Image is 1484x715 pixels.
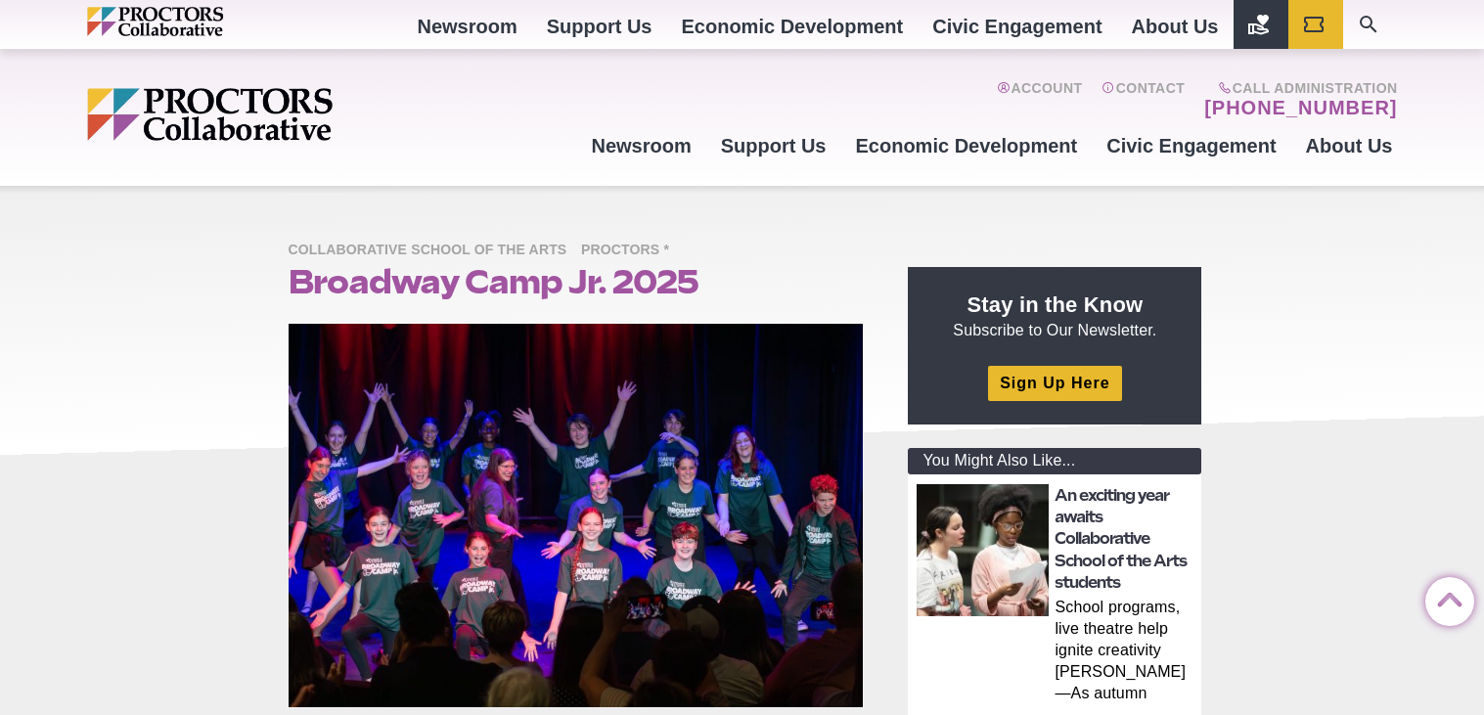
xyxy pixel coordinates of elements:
[967,292,1144,317] strong: Stay in the Know
[706,119,841,172] a: Support Us
[1198,80,1397,96] span: Call Administration
[931,290,1178,341] p: Subscribe to Our Newsletter.
[1291,119,1408,172] a: About Us
[1425,578,1464,617] a: Back to Top
[917,484,1049,616] img: thumbnail: An exciting year awaits Collaborative School of the Arts students
[289,263,864,300] h1: Broadway Camp Jr. 2025
[87,88,483,141] img: Proctors logo
[908,448,1201,474] div: You Might Also Like...
[289,241,577,257] a: Collaborative School of the Arts
[841,119,1093,172] a: Economic Development
[1204,96,1397,119] a: [PHONE_NUMBER]
[576,119,705,172] a: Newsroom
[581,239,679,263] span: Proctors *
[1092,119,1290,172] a: Civic Engagement
[289,239,577,263] span: Collaborative School of the Arts
[87,7,307,36] img: Proctors logo
[1055,597,1195,708] p: School programs, live theatre help ignite creativity [PERSON_NAME]—As autumn creeps in and classe...
[1055,486,1187,593] a: An exciting year awaits Collaborative School of the Arts students
[988,366,1121,400] a: Sign Up Here
[581,241,679,257] a: Proctors *
[997,80,1082,119] a: Account
[1102,80,1185,119] a: Contact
